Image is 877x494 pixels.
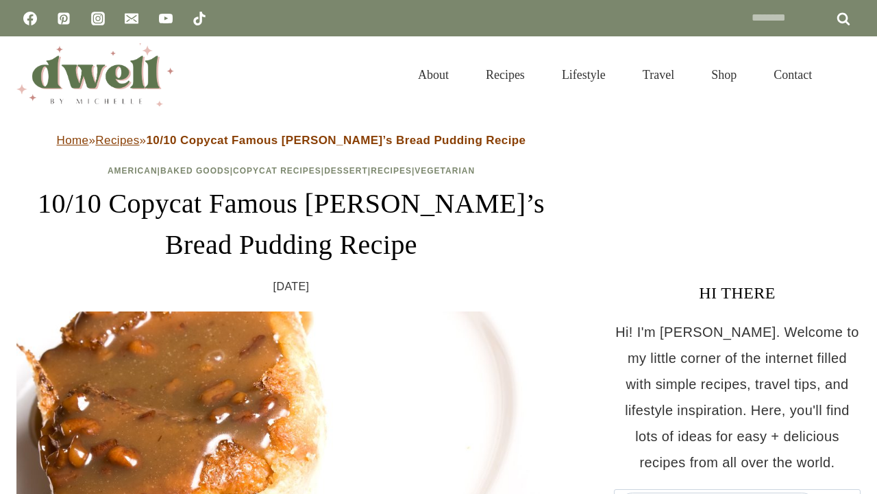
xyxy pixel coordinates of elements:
[186,5,213,32] a: TikTok
[108,166,475,176] span: | | | | |
[146,134,526,147] strong: 10/10 Copycat Famous [PERSON_NAME]’s Bread Pudding Recipe
[399,51,467,99] a: About
[84,5,112,32] a: Instagram
[693,51,755,99] a: Shop
[233,166,321,176] a: Copycat Recipes
[467,51,543,99] a: Recipes
[152,5,180,32] a: YouTube
[57,134,526,147] span: » »
[543,51,624,99] a: Lifestyle
[755,51,830,99] a: Contact
[95,134,139,147] a: Recipes
[118,5,145,32] a: Email
[837,63,861,86] button: View Search Form
[16,43,174,106] img: DWELL by michelle
[50,5,77,32] a: Pinterest
[160,166,230,176] a: Baked Goods
[324,166,368,176] a: Dessert
[16,5,44,32] a: Facebook
[108,166,158,176] a: American
[614,281,861,305] h3: HI THERE
[273,277,310,297] time: [DATE]
[614,319,861,475] p: Hi! I'm [PERSON_NAME]. Welcome to my little corner of the internet filled with simple recipes, tr...
[16,183,566,266] h1: 10/10 Copycat Famous [PERSON_NAME]’s Bread Pudding Recipe
[57,134,89,147] a: Home
[371,166,412,176] a: Recipes
[415,166,475,176] a: Vegetarian
[399,51,830,99] nav: Primary Navigation
[624,51,693,99] a: Travel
